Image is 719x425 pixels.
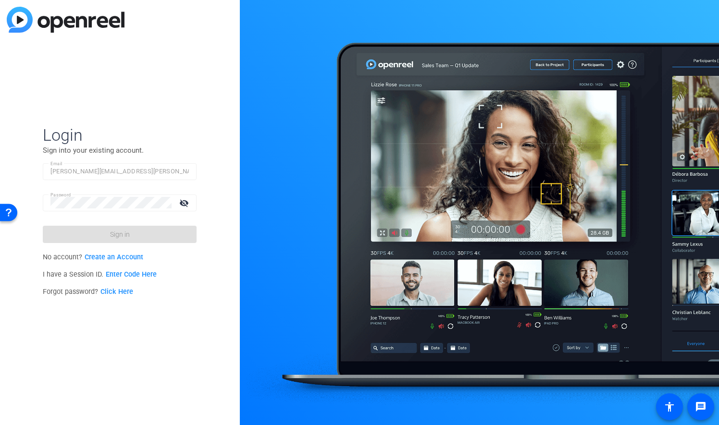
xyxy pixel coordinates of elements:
[664,401,675,413] mat-icon: accessibility
[43,145,197,156] p: Sign into your existing account.
[50,166,189,177] input: Enter Email Address
[85,253,143,261] a: Create an Account
[50,192,71,197] mat-label: Password
[100,288,133,296] a: Click Here
[50,161,62,166] mat-label: Email
[43,125,197,145] span: Login
[106,270,157,279] a: Enter Code Here
[7,7,124,33] img: blue-gradient.svg
[43,253,143,261] span: No account?
[695,401,707,413] mat-icon: message
[174,196,197,210] mat-icon: visibility_off
[43,288,133,296] span: Forgot password?
[43,270,157,279] span: I have a Session ID.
